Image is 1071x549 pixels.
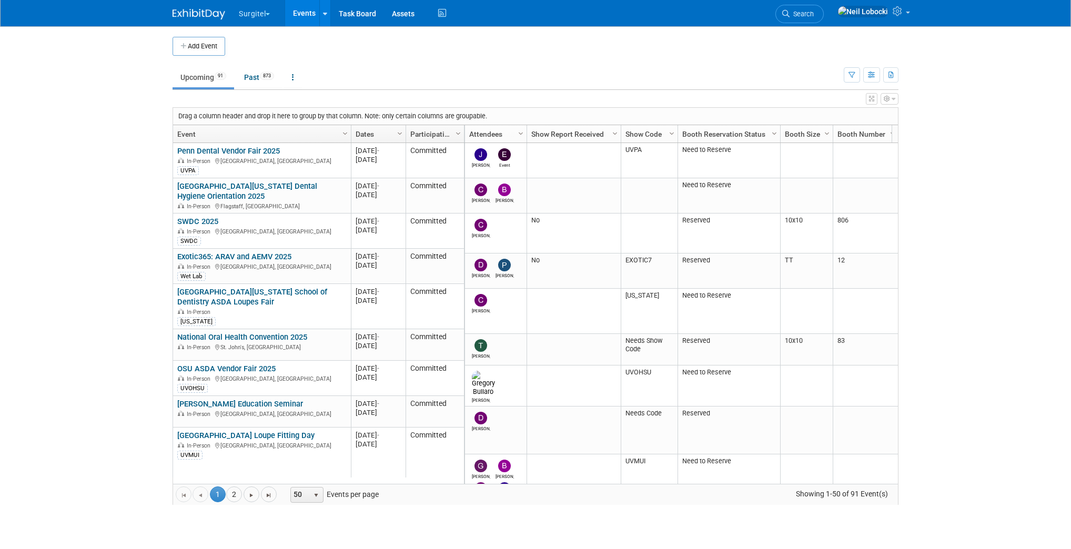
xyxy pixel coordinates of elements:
span: Column Settings [341,129,349,138]
img: Paul Wisniewski [498,259,511,271]
td: Needs Show Code [621,334,678,365]
div: Gregory Bullaro [472,396,490,403]
div: [DATE] [356,296,401,305]
td: UVOHSU [621,365,678,406]
span: - [377,147,379,155]
div: Event Coordinator [496,161,514,168]
div: [DATE] [356,332,401,341]
div: Paul Wisniewski [496,271,514,278]
td: Committed [406,143,464,178]
a: Search [775,5,824,23]
td: Committed [406,361,464,396]
a: [GEOGRAPHIC_DATA] Loupe Fitting Day [177,431,315,440]
div: [DATE] [356,226,401,235]
td: 83 [833,334,898,365]
a: Column Settings [453,125,464,141]
div: [DATE] [356,408,401,417]
a: Go to the previous page [193,486,208,502]
span: Column Settings [454,129,462,138]
td: Committed [406,249,464,284]
td: Need to Reserve [678,289,780,334]
div: [DATE] [356,155,401,164]
span: Go to the first page [179,491,188,500]
span: In-Person [187,158,214,165]
span: - [377,217,379,225]
td: Reserved [678,334,780,365]
span: 873 [260,72,274,80]
img: Gregg Szymanski [474,460,487,472]
a: Go to the first page [176,486,191,502]
a: Upcoming91 [173,67,234,87]
span: 91 [215,72,226,80]
div: Brent Nowacki [496,472,514,479]
div: [GEOGRAPHIC_DATA], [GEOGRAPHIC_DATA] [177,262,346,271]
td: 10x10 [780,334,833,365]
td: No [527,213,621,253]
td: Committed [406,178,464,213]
span: Go to the previous page [196,491,205,500]
a: [GEOGRAPHIC_DATA][US_STATE] Dental Hygiene Orientation 2025 [177,181,317,201]
span: 1 [210,486,226,502]
div: UVPA [177,166,199,175]
td: [US_STATE] [621,289,678,334]
div: St. John's, [GEOGRAPHIC_DATA] [177,342,346,351]
span: In-Person [187,203,214,210]
span: Column Settings [888,129,897,138]
div: Wet Lab [177,272,206,280]
a: Past873 [236,67,282,87]
a: 2 [226,486,242,502]
img: Chris Reidy [474,219,487,231]
div: [US_STATE] [177,317,216,326]
div: Flagstaff, [GEOGRAPHIC_DATA] [177,201,346,210]
a: Column Settings [822,125,833,141]
a: Column Settings [769,125,781,141]
a: Go to the next page [244,486,259,502]
span: - [377,333,379,341]
img: Daniel Green [474,482,487,495]
div: SWDC [177,237,201,245]
td: UVMUI [621,454,678,505]
div: [DATE] [356,146,401,155]
img: Event Coordinator [498,148,511,161]
td: No [527,253,621,289]
a: Booth Number [837,125,892,143]
img: In-Person Event [178,442,184,448]
div: [DATE] [356,261,401,270]
span: select [312,491,320,500]
img: Gregory Bullaro [472,371,495,396]
div: Brent Nowacki [496,196,514,203]
a: [PERSON_NAME] Education Seminar [177,399,303,409]
div: [DATE] [356,399,401,408]
img: Joe Polin [474,148,487,161]
img: Christopher Martinez [474,294,487,307]
td: Reserved [678,213,780,253]
a: Go to the last page [261,486,277,502]
a: Booth Reservation Status [682,125,773,143]
img: In-Person Event [178,309,184,314]
div: Christopher Martinez [472,196,490,203]
a: Participation [410,125,457,143]
td: Need to Reserve [678,143,780,178]
img: In-Person Event [178,344,184,349]
a: Event [177,125,344,143]
div: Daniel Green [472,271,490,278]
td: Need to Reserve [678,178,780,213]
td: Committed [406,329,464,361]
img: Neil Lobocki [837,6,888,17]
div: [DATE] [356,440,401,449]
span: Go to the last page [265,491,273,500]
span: In-Person [187,344,214,351]
div: Gregg Szymanski [472,472,490,479]
div: [GEOGRAPHIC_DATA], [GEOGRAPHIC_DATA] [177,441,346,450]
span: Column Settings [517,129,525,138]
div: [DATE] [356,181,401,190]
td: Committed [406,213,464,249]
span: - [377,431,379,439]
td: TT [780,253,833,289]
img: In-Person Event [178,158,184,163]
div: [DATE] [356,217,401,226]
a: Column Settings [340,125,351,141]
span: Column Settings [770,129,779,138]
a: Show Report Received [531,125,614,143]
span: - [377,288,379,296]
